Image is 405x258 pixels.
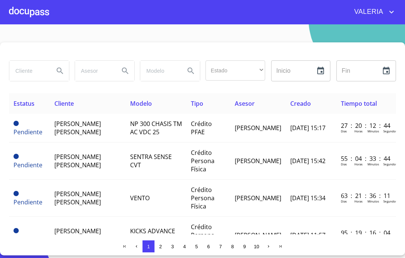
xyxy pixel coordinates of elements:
span: Tiempo total [341,99,377,108]
span: Estatus [13,99,34,108]
span: Modelo [130,99,152,108]
p: Segundos [383,162,397,166]
span: 9 [243,244,246,249]
p: Minutos [367,162,379,166]
span: VENTO [130,194,150,202]
p: Horas [354,199,363,203]
span: [PERSON_NAME] [PERSON_NAME] [54,153,101,169]
p: Minutos [367,129,379,133]
span: VALERIA [349,6,387,18]
p: 63 : 21 : 36 : 11 [341,192,391,200]
span: [DATE] 15:42 [290,157,325,165]
button: 3 [166,240,178,252]
span: SENTRA SENSE CVT [130,153,172,169]
p: Segundos [383,199,397,203]
span: Pendiente [13,198,42,206]
p: Horas [354,162,363,166]
div: ​ [205,60,265,81]
span: Pendiente [13,121,19,126]
span: Crédito Persona Física [191,186,214,210]
button: 10 [250,240,262,252]
span: Tipo [191,99,203,108]
p: Dias [341,199,347,203]
span: NP 300 CHASIS TM AC VDC 25 [130,120,182,136]
span: 5 [195,244,198,249]
span: [PERSON_NAME] [235,231,281,239]
span: Crédito PFAE [191,120,212,136]
span: Pendiente [13,191,19,196]
span: Pendiente [13,161,42,169]
p: 95 : 19 : 16 : 04 [341,229,391,237]
span: [PERSON_NAME] [PERSON_NAME] [54,120,101,136]
p: Minutos [367,199,379,203]
button: 9 [238,240,250,252]
span: [PERSON_NAME] [235,124,281,132]
span: [DATE] 15:34 [290,194,325,202]
span: Asesor [235,99,255,108]
p: Dias [341,162,347,166]
span: 1 [147,244,150,249]
button: account of current user [349,6,396,18]
span: Cliente [54,99,74,108]
span: Crédito Persona Física [191,223,214,247]
span: [PERSON_NAME] [235,157,281,165]
button: 5 [190,240,202,252]
button: 8 [226,240,238,252]
p: Dias [341,129,347,133]
span: 6 [207,244,210,249]
span: Creado [290,99,311,108]
span: Crédito Persona Física [191,148,214,173]
span: [DATE] 15:17 [290,124,325,132]
span: 10 [254,244,259,249]
input: search [140,61,179,81]
span: [PERSON_NAME] [PERSON_NAME] [54,190,101,206]
p: 27 : 20 : 12 : 44 [341,121,391,130]
span: 8 [231,244,234,249]
span: [PERSON_NAME] [PERSON_NAME] [54,227,101,243]
button: Search [182,62,200,80]
button: 2 [154,240,166,252]
span: KICKS ADVANCE CVT [130,227,175,243]
span: Pendiente [13,128,42,136]
p: 55 : 04 : 33 : 44 [341,154,391,163]
button: Search [116,62,134,80]
input: search [9,61,48,81]
button: 6 [202,240,214,252]
span: [DATE] 11:57 [290,231,325,239]
button: 1 [142,240,154,252]
p: Segundos [383,129,397,133]
span: [PERSON_NAME] [235,194,281,202]
span: 4 [183,244,186,249]
button: 7 [214,240,226,252]
span: Pendiente [13,228,19,233]
span: Pendiente [13,154,19,159]
button: Search [51,62,69,80]
p: Horas [354,129,363,133]
input: search [75,61,114,81]
span: 7 [219,244,222,249]
span: 3 [171,244,174,249]
button: 4 [178,240,190,252]
span: 2 [159,244,162,249]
